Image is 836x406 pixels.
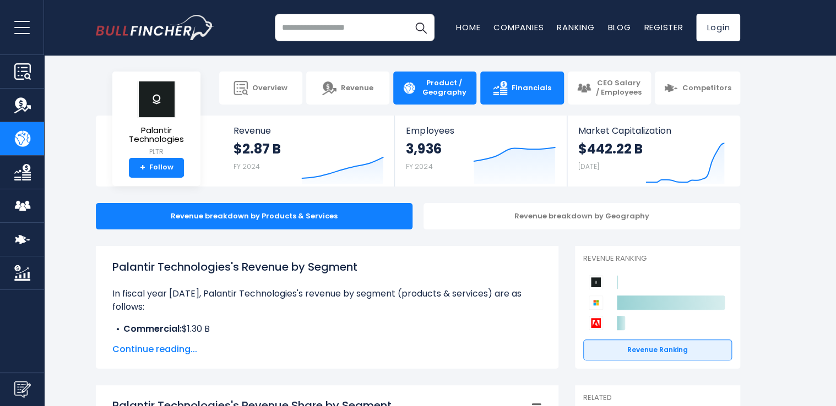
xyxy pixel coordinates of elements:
a: Login [696,14,740,41]
li: $1.30 B [112,322,542,336]
button: Search [407,14,435,41]
strong: 3,936 [406,140,441,157]
a: Register [644,21,683,33]
a: Ranking [557,21,594,33]
b: Commercial: [123,322,182,335]
strong: $2.87 B [234,140,281,157]
a: Competitors [655,72,740,105]
img: Microsoft Corporation competitors logo [589,295,603,310]
span: Competitors [682,84,731,93]
a: Home [456,21,480,33]
a: Go to homepage [96,15,214,40]
span: Revenue [341,84,373,93]
span: CEO Salary / Employees [595,79,642,97]
small: PLTR [121,147,192,157]
img: Palantir Technologies competitors logo [589,275,603,289]
a: Market Capitalization $442.22 B [DATE] [567,116,739,186]
a: Revenue Ranking [583,339,732,360]
span: Market Capitalization [578,125,728,136]
small: [DATE] [578,162,599,171]
span: Continue reading... [112,343,542,356]
a: Revenue [306,72,389,105]
span: Employees [406,125,555,136]
a: Companies [493,21,544,33]
a: Revenue $2.87 B FY 2024 [222,116,395,186]
a: Product / Geography [393,72,476,105]
span: Overview [252,84,287,93]
img: Adobe competitors logo [589,316,603,330]
h1: Palantir Technologies's Revenue by Segment [112,259,542,275]
p: Related [583,393,732,403]
a: CEO Salary / Employees [568,72,651,105]
span: Palantir Technologies [121,126,192,144]
a: Palantir Technologies PLTR [121,80,192,158]
a: Financials [480,72,563,105]
small: FY 2024 [234,162,260,171]
a: Employees 3,936 FY 2024 [395,116,566,186]
p: Revenue Ranking [583,254,732,264]
a: Overview [219,72,302,105]
strong: + [140,163,145,173]
span: Revenue [234,125,384,136]
a: +Follow [129,158,184,178]
div: Revenue breakdown by Geography [424,203,740,229]
div: Revenue breakdown by Products & Services [96,203,412,229]
a: Blog [607,21,631,33]
span: Product / Geography [421,79,468,97]
small: FY 2024 [406,162,432,171]
span: Financials [512,84,551,93]
strong: $442.22 B [578,140,643,157]
p: In fiscal year [DATE], Palantir Technologies's revenue by segment (products & services) are as fo... [112,287,542,314]
img: bullfincher logo [96,15,214,40]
